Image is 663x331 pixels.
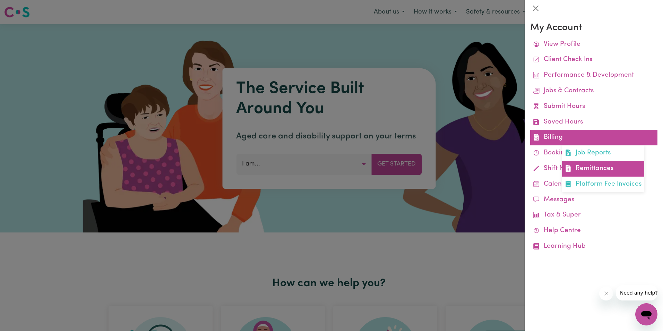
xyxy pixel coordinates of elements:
[530,99,657,114] a: Submit Hours
[530,207,657,223] a: Tax & Super
[562,177,644,192] a: Platform Fee Invoices
[530,177,657,192] a: Calendar
[562,161,644,177] a: Remittances
[530,239,657,254] a: Learning Hub
[530,3,541,14] button: Close
[530,68,657,83] a: Performance & Development
[530,161,657,177] a: Shift Notes
[530,114,657,130] a: Saved Hours
[4,5,42,10] span: Need any help?
[530,83,657,99] a: Jobs & Contracts
[530,223,657,239] a: Help Centre
[635,303,657,325] iframe: Button to launch messaging window
[530,37,657,52] a: View Profile
[530,52,657,68] a: Client Check Ins
[530,145,657,161] a: Bookings
[599,287,613,300] iframe: Close message
[530,192,657,208] a: Messages
[530,22,657,34] h3: My Account
[616,285,657,300] iframe: Message from company
[562,145,644,161] a: Job Reports
[530,130,657,145] a: BillingJob ReportsRemittancesPlatform Fee Invoices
